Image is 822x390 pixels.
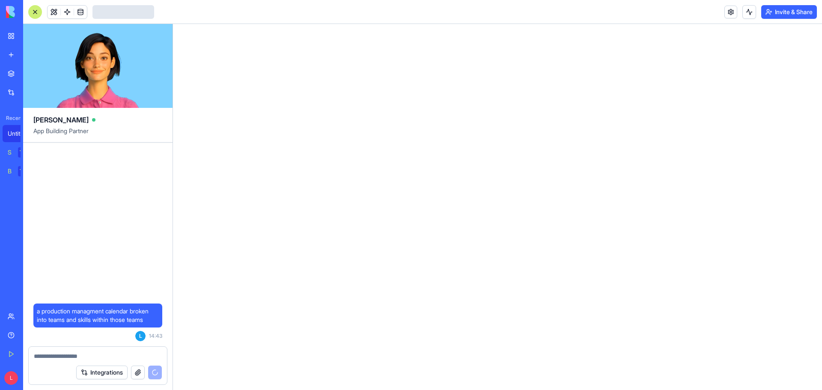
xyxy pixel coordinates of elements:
span: App Building Partner [33,127,162,142]
div: Blog Generation Pro [8,167,12,176]
span: L [135,331,146,341]
button: Invite & Share [761,5,817,19]
span: L [4,371,18,385]
div: Social Media Content Generator [8,148,12,157]
a: Untitled App [3,125,37,142]
div: TRY [18,147,32,158]
button: Integrations [76,366,128,379]
img: logo [6,6,59,18]
span: Recent [3,115,21,122]
span: [PERSON_NAME] [33,115,89,125]
div: TRY [18,166,32,176]
div: Untitled App [8,129,32,138]
span: 14:43 [149,333,162,339]
span: a production managment calendar broken into teams and skills within those teams [37,307,159,324]
a: Blog Generation ProTRY [3,163,37,180]
a: Social Media Content GeneratorTRY [3,144,37,161]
